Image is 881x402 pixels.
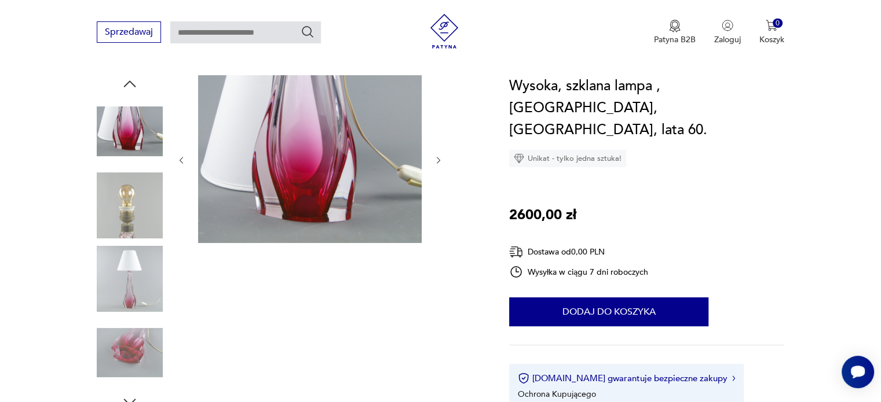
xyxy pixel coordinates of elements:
button: Zaloguj [714,20,741,45]
button: Sprzedawaj [97,21,161,43]
img: Ikona medalu [669,20,681,32]
img: Zdjęcie produktu Wysoka, szklana lampa , Val St Lambert, Belgia, lata 60. [97,172,163,238]
img: Ikona dostawy [509,245,523,259]
img: Zdjęcie produktu Wysoka, szklana lampa , Val St Lambert, Belgia, lata 60. [198,75,422,243]
button: [DOMAIN_NAME] gwarantuje bezpieczne zakupy [518,373,735,384]
button: Szukaj [301,25,315,39]
img: Patyna - sklep z meblami i dekoracjami vintage [427,14,462,49]
div: Dostawa od 0,00 PLN [509,245,648,259]
p: Patyna B2B [654,34,696,45]
div: Wysyłka w ciągu 7 dni roboczych [509,265,648,279]
iframe: Smartsupp widget button [842,356,874,388]
li: Ochrona Kupującego [518,389,596,400]
h1: Wysoka, szklana lampa , [GEOGRAPHIC_DATA], [GEOGRAPHIC_DATA], lata 60. [509,75,784,141]
a: Ikona medaluPatyna B2B [654,20,696,45]
div: 0 [773,19,783,28]
img: Zdjęcie produktu Wysoka, szklana lampa , Val St Lambert, Belgia, lata 60. [97,320,163,386]
img: Zdjęcie produktu Wysoka, szklana lampa , Val St Lambert, Belgia, lata 60. [97,246,163,312]
img: Zdjęcie produktu Wysoka, szklana lampa , Val St Lambert, Belgia, lata 60. [97,98,163,164]
p: 2600,00 zł [509,204,576,226]
img: Ikona certyfikatu [518,373,529,384]
div: Unikat - tylko jedna sztuka! [509,150,626,167]
img: Ikona diamentu [514,153,524,164]
button: Dodaj do koszyka [509,297,708,326]
img: Ikona koszyka [766,20,777,31]
p: Koszyk [759,34,784,45]
p: Zaloguj [714,34,741,45]
img: Ikonka użytkownika [722,20,733,31]
button: Patyna B2B [654,20,696,45]
a: Sprzedawaj [97,29,161,37]
img: Ikona strzałki w prawo [732,375,736,381]
button: 0Koszyk [759,20,784,45]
